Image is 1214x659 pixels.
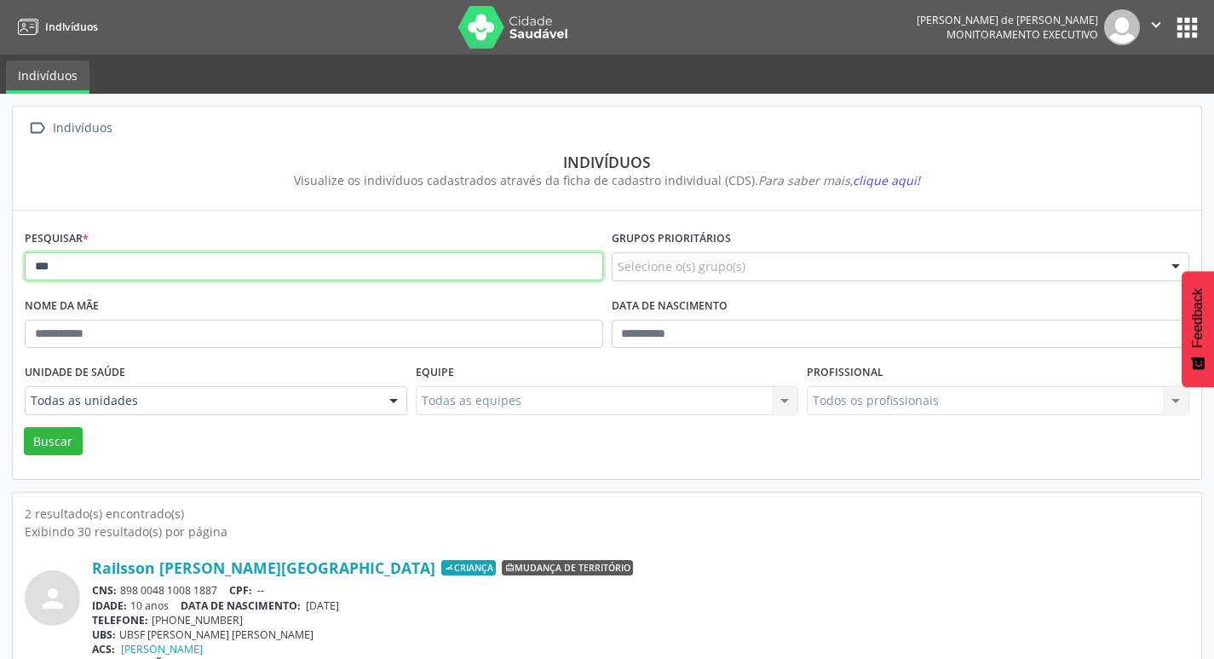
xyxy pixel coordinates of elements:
[758,172,920,188] i: Para saber mais,
[45,20,98,34] span: Indivíduos
[612,293,728,320] label: Data de nascimento
[612,226,731,252] label: Grupos prioritários
[49,116,115,141] div: Indivíduos
[306,598,339,613] span: [DATE]
[37,153,1177,171] div: Indivíduos
[618,257,745,275] span: Selecione o(s) grupo(s)
[1190,288,1205,348] span: Feedback
[1104,9,1140,45] img: img
[1147,15,1165,34] i: 
[946,27,1098,42] span: Monitoramento Executivo
[92,558,435,577] a: Railsson [PERSON_NAME][GEOGRAPHIC_DATA]
[121,642,203,656] a: [PERSON_NAME]
[257,583,264,598] span: --
[1182,271,1214,387] button: Feedback - Mostrar pesquisa
[1140,9,1172,45] button: 
[807,360,883,386] label: Profissional
[25,116,49,141] i: 
[25,293,99,320] label: Nome da mãe
[917,13,1098,27] div: [PERSON_NAME] de [PERSON_NAME]
[92,642,115,656] span: ACS:
[92,583,1189,598] div: 898 0048 1008 1887
[416,360,454,386] label: Equipe
[1172,13,1202,43] button: apps
[92,598,1189,613] div: 10 anos
[92,583,117,598] span: CNS:
[229,583,252,598] span: CPF:
[37,583,68,614] i: person
[25,360,125,386] label: Unidade de saúde
[25,116,115,141] a:  Indivíduos
[502,560,633,575] span: Mudança de território
[12,13,98,41] a: Indivíduos
[181,598,301,613] span: DATA DE NASCIMENTO:
[853,172,920,188] span: clique aqui!
[92,613,148,627] span: TELEFONE:
[25,226,89,252] label: Pesquisar
[92,627,116,642] span: UBS:
[441,560,496,575] span: Criança
[24,427,83,456] button: Buscar
[92,627,1189,642] div: UBSF [PERSON_NAME] [PERSON_NAME]
[31,392,372,409] span: Todas as unidades
[37,171,1177,189] div: Visualize os indivíduos cadastrados através da ficha de cadastro individual (CDS).
[25,523,1189,540] div: Exibindo 30 resultado(s) por página
[92,598,127,613] span: IDADE:
[25,505,1189,523] div: 2 resultado(s) encontrado(s)
[92,613,1189,627] div: [PHONE_NUMBER]
[6,61,89,94] a: Indivíduos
